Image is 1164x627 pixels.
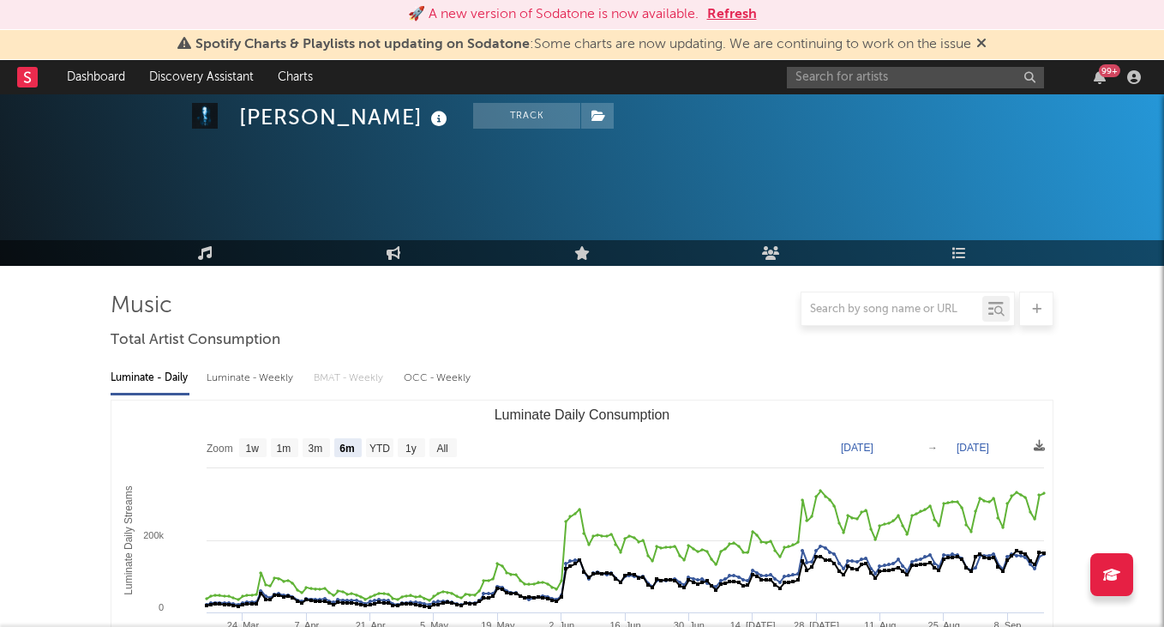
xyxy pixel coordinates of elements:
input: Search by song name or URL [801,303,982,317]
text: Zoom [207,443,233,455]
span: : Some charts are now updating. We are continuing to work on the issue [195,38,971,51]
text: → [927,442,938,454]
input: Search for artists [787,67,1044,88]
div: 99 + [1099,64,1120,77]
text: Luminate Daily Consumption [495,407,670,422]
text: All [436,443,447,455]
text: [DATE] [957,442,989,454]
text: [DATE] [841,442,873,454]
text: 6m [339,443,354,455]
text: 0 [159,602,164,612]
a: Charts [266,60,325,94]
button: Track [473,103,580,129]
div: OCC - Weekly [404,364,472,393]
text: 200k [143,530,164,540]
text: 1m [277,443,291,455]
button: Refresh [707,4,757,25]
text: 1w [246,443,260,455]
div: Luminate - Daily [111,364,189,393]
text: 1y [405,443,417,455]
div: 🚀 A new version of Sodatone is now available. [408,4,699,25]
span: Spotify Charts & Playlists not updating on Sodatone [195,38,530,51]
span: Dismiss [976,38,987,51]
button: 99+ [1094,70,1106,84]
div: Luminate - Weekly [207,364,297,393]
a: Discovery Assistant [137,60,266,94]
text: YTD [369,443,390,455]
a: Dashboard [55,60,137,94]
text: Luminate Daily Streams [123,485,135,594]
span: Total Artist Consumption [111,330,280,351]
text: 3m [309,443,323,455]
div: [PERSON_NAME] [239,103,452,131]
